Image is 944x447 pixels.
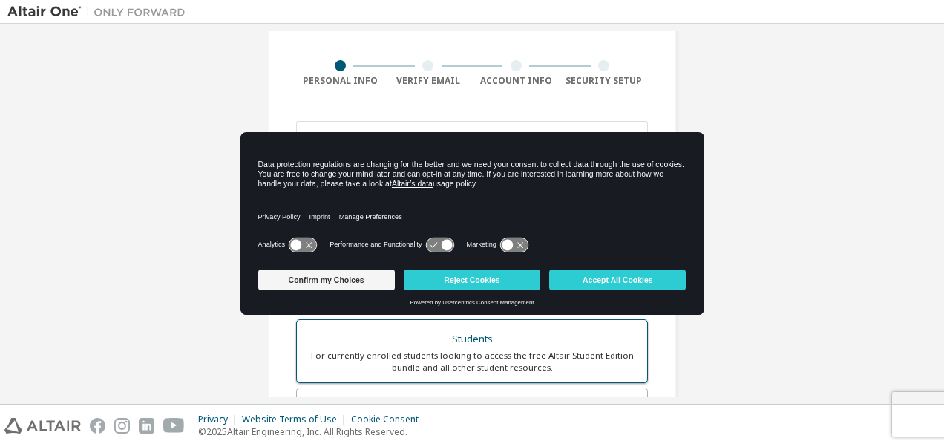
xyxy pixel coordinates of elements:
img: instagram.svg [114,418,130,434]
div: Cookie Consent [351,414,427,425]
div: Verify Email [384,75,473,87]
div: Personal Info [296,75,384,87]
img: linkedin.svg [139,418,154,434]
div: Website Terms of Use [242,414,351,425]
div: Account Info [472,75,560,87]
div: For currently enrolled students looking to access the free Altair Student Edition bundle and all ... [306,350,638,373]
img: youtube.svg [163,418,185,434]
div: Privacy [198,414,242,425]
img: Altair One [7,4,193,19]
div: Security Setup [560,75,649,87]
img: facebook.svg [90,418,105,434]
p: © 2025 Altair Engineering, Inc. All Rights Reserved. [198,425,427,438]
div: Students [306,329,638,350]
img: altair_logo.svg [4,418,81,434]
